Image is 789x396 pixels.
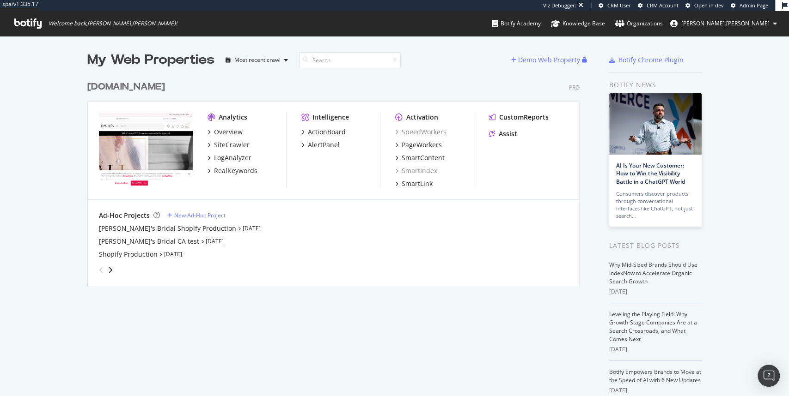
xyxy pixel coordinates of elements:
div: Overview [214,127,243,137]
div: Demo Web Property [518,55,580,65]
div: [DATE] [609,288,702,296]
a: SmartLink [395,179,433,188]
a: Open in dev [685,2,724,9]
div: angle-right [107,265,114,275]
span: Open in dev [694,2,724,9]
div: Activation [406,113,438,122]
span: michael.levin [681,19,770,27]
div: Ad-Hoc Projects [99,211,150,220]
div: Knowledge Base [551,19,605,28]
div: LogAnalyzer [214,153,251,162]
a: LogAnalyzer [208,153,251,162]
a: Botify Chrome Plugin [609,55,684,65]
button: [PERSON_NAME].[PERSON_NAME] [663,16,784,31]
a: New Ad-Hoc Project [167,211,226,219]
div: grid [87,69,587,286]
div: New Ad-Hoc Project [174,211,226,219]
a: [DOMAIN_NAME] [87,80,169,94]
a: Knowledge Base [551,11,605,36]
a: Overview [208,127,243,137]
a: SmartContent [395,153,445,162]
div: Analytics [219,113,247,122]
a: SiteCrawler [208,140,250,150]
a: ActionBoard [301,127,346,137]
div: Pro [569,84,580,91]
a: AlertPanel [301,140,340,150]
div: Open Intercom Messenger [758,365,780,387]
img: AI Is Your New Customer: How to Win the Visibility Battle in a ChatGPT World [609,93,702,155]
span: Admin Page [740,2,768,9]
a: Demo Web Property [511,56,582,64]
div: Latest Blog Posts [609,240,702,251]
div: [DATE] [609,345,702,354]
div: PageWorkers [402,140,442,150]
div: Botify news [609,80,702,90]
button: Most recent crawl [222,53,292,67]
div: Assist [499,129,517,138]
div: Organizations [615,19,663,28]
input: Search [299,52,401,68]
a: AI Is Your New Customer: How to Win the Visibility Battle in a ChatGPT World [616,162,685,185]
span: Welcome back, [PERSON_NAME].[PERSON_NAME] ! [49,20,177,27]
div: Viz Debugger: [543,2,576,9]
div: AlertPanel [308,140,340,150]
div: Botify Chrome Plugin [618,55,684,65]
div: Botify Academy [492,19,541,28]
div: SmartLink [402,179,433,188]
a: [DATE] [164,250,182,258]
div: Intelligence [312,113,349,122]
a: SmartIndex [395,166,437,175]
a: Assist [489,129,517,138]
div: [DOMAIN_NAME] [87,80,165,94]
a: Botify Academy [492,11,541,36]
div: SmartContent [402,153,445,162]
div: SiteCrawler [214,140,250,150]
div: angle-left [95,263,107,277]
a: Organizations [615,11,663,36]
img: davidsbridal.com [99,113,193,187]
span: CRM User [607,2,631,9]
div: My Web Properties [87,51,214,69]
div: RealKeywords [214,166,257,175]
a: [PERSON_NAME]'s Bridal CA test [99,237,199,246]
div: CustomReports [499,113,549,122]
a: Admin Page [731,2,768,9]
a: [PERSON_NAME]'s Bridal Shopify Production [99,224,236,233]
a: CRM Account [638,2,679,9]
a: Leveling the Playing Field: Why Growth-Stage Companies Are at a Search Crossroads, and What Comes... [609,310,697,343]
div: Most recent crawl [234,57,281,63]
div: Consumers discover products through conversational interfaces like ChatGPT, not just search… [616,190,695,220]
button: Demo Web Property [511,53,582,67]
div: [DATE] [609,386,702,395]
a: PageWorkers [395,140,442,150]
a: [DATE] [243,224,261,232]
a: [DATE] [206,237,224,245]
a: CRM User [599,2,631,9]
a: Shopify Production [99,250,158,259]
a: Botify Empowers Brands to Move at the Speed of AI with 6 New Updates [609,368,701,384]
a: Why Mid-Sized Brands Should Use IndexNow to Accelerate Organic Search Growth [609,261,697,285]
a: SpeedWorkers [395,127,446,137]
span: CRM Account [647,2,679,9]
a: RealKeywords [208,166,257,175]
a: CustomReports [489,113,549,122]
div: ActionBoard [308,127,346,137]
